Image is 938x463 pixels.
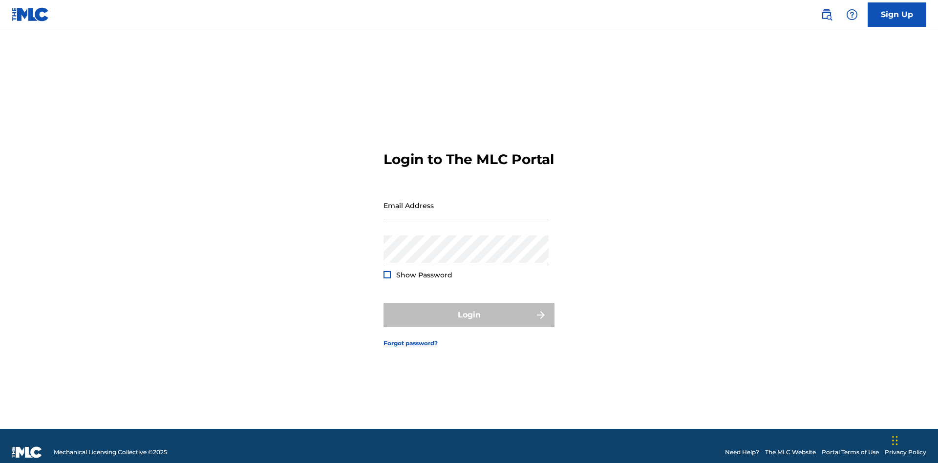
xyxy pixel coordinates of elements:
[821,9,832,21] img: search
[817,5,836,24] a: Public Search
[822,448,879,457] a: Portal Terms of Use
[12,446,42,458] img: logo
[54,448,167,457] span: Mechanical Licensing Collective © 2025
[885,448,926,457] a: Privacy Policy
[384,151,554,168] h3: Login to The MLC Portal
[868,2,926,27] a: Sign Up
[396,271,452,279] span: Show Password
[765,448,816,457] a: The MLC Website
[12,7,49,21] img: MLC Logo
[889,416,938,463] iframe: Chat Widget
[846,9,858,21] img: help
[842,5,862,24] div: Help
[384,339,438,348] a: Forgot password?
[725,448,759,457] a: Need Help?
[892,426,898,455] div: Drag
